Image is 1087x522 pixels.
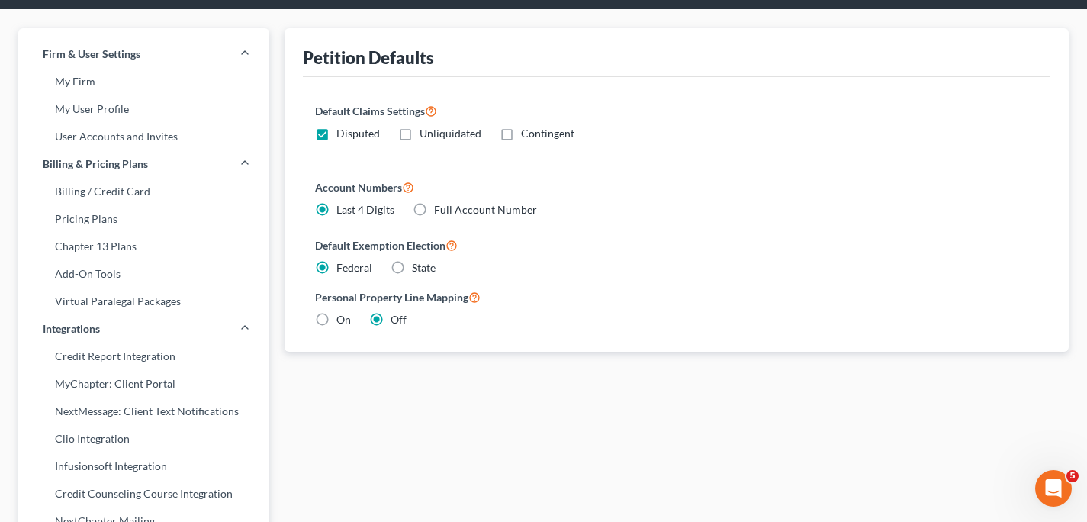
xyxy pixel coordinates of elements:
[43,321,100,337] span: Integrations
[420,127,481,140] span: Unliquidated
[18,95,269,123] a: My User Profile
[336,261,372,274] span: Federal
[18,398,269,425] a: NextMessage: Client Text Notifications
[43,156,148,172] span: Billing & Pricing Plans
[391,313,407,326] span: Off
[315,101,1038,120] label: Default Claims Settings
[18,233,269,260] a: Chapter 13 Plans
[18,370,269,398] a: MyChapter: Client Portal
[18,123,269,150] a: User Accounts and Invites
[336,203,394,216] span: Last 4 Digits
[18,178,269,205] a: Billing / Credit Card
[315,288,1038,306] label: Personal Property Line Mapping
[43,47,140,62] span: Firm & User Settings
[18,288,269,315] a: Virtual Paralegal Packages
[315,236,1038,254] label: Default Exemption Election
[315,178,1038,196] label: Account Numbers
[434,203,537,216] span: Full Account Number
[18,343,269,370] a: Credit Report Integration
[18,315,269,343] a: Integrations
[1035,470,1072,507] iframe: Intercom live chat
[18,425,269,453] a: Clio Integration
[412,261,436,274] span: State
[18,68,269,95] a: My Firm
[336,127,380,140] span: Disputed
[18,40,269,68] a: Firm & User Settings
[18,480,269,507] a: Credit Counseling Course Integration
[18,150,269,178] a: Billing & Pricing Plans
[1066,470,1079,482] span: 5
[18,453,269,480] a: Infusionsoft Integration
[303,47,434,69] div: Petition Defaults
[336,313,351,326] span: On
[18,205,269,233] a: Pricing Plans
[521,127,574,140] span: Contingent
[18,260,269,288] a: Add-On Tools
